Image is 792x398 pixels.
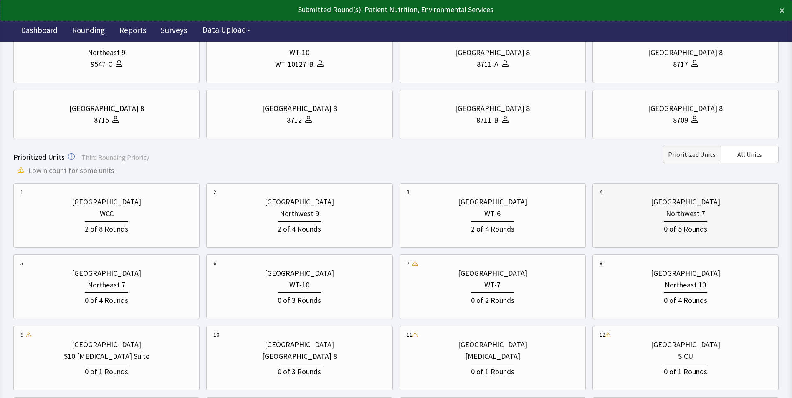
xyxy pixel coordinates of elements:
[213,330,219,339] div: 10
[278,221,321,235] div: 2 of 4 Rounds
[88,279,125,291] div: Northeast 7
[262,103,337,114] div: [GEOGRAPHIC_DATA] 8
[651,196,720,208] div: [GEOGRAPHIC_DATA]
[600,188,602,196] div: 4
[91,58,112,70] div: 9547-C
[668,149,716,159] span: Prioritized Units
[72,267,141,279] div: [GEOGRAPHIC_DATA]
[407,259,410,267] div: 7
[280,208,319,219] div: Northwest 9
[265,339,334,350] div: [GEOGRAPHIC_DATA]
[477,58,498,70] div: 8711-A
[213,188,216,196] div: 2
[64,350,149,362] div: S10 [MEDICAL_DATA] Suite
[651,339,720,350] div: [GEOGRAPHIC_DATA]
[737,149,762,159] span: All Units
[600,259,602,267] div: 8
[28,165,114,176] span: Low n count for some units
[465,350,520,362] div: [MEDICAL_DATA]
[20,188,23,196] div: 1
[484,279,501,291] div: WT-7
[458,339,527,350] div: [GEOGRAPHIC_DATA]
[13,152,65,162] span: Prioritized Units
[88,47,125,58] div: Northeast 9
[407,330,412,339] div: 11
[664,364,707,378] div: 0 of 1 Rounds
[455,103,530,114] div: [GEOGRAPHIC_DATA] 8
[113,21,152,42] a: Reports
[8,4,707,15] div: Submitted Round(s): Patient Nutrition, Environmental Services
[213,259,216,267] div: 6
[154,21,193,42] a: Surveys
[15,21,64,42] a: Dashboard
[265,267,334,279] div: [GEOGRAPHIC_DATA]
[20,259,23,267] div: 5
[20,330,23,339] div: 9
[278,292,321,306] div: 0 of 3 Rounds
[663,146,721,163] button: Prioritized Units
[779,4,784,17] button: ×
[289,47,309,58] div: WT-10
[648,47,723,58] div: [GEOGRAPHIC_DATA] 8
[471,292,514,306] div: 0 of 2 Rounds
[458,267,527,279] div: [GEOGRAPHIC_DATA]
[471,221,514,235] div: 2 of 4 Rounds
[278,364,321,378] div: 0 of 3 Rounds
[455,47,530,58] div: [GEOGRAPHIC_DATA] 8
[666,208,705,219] div: Northwest 7
[69,103,144,114] div: [GEOGRAPHIC_DATA] 8
[665,279,706,291] div: Northeast 10
[664,292,707,306] div: 0 of 4 Rounds
[72,339,141,350] div: [GEOGRAPHIC_DATA]
[471,364,514,378] div: 0 of 1 Rounds
[407,188,410,196] div: 3
[265,196,334,208] div: [GEOGRAPHIC_DATA]
[458,196,527,208] div: [GEOGRAPHIC_DATA]
[721,146,779,163] button: All Units
[85,292,128,306] div: 0 of 4 Rounds
[72,196,141,208] div: [GEOGRAPHIC_DATA]
[262,350,337,362] div: [GEOGRAPHIC_DATA] 8
[664,221,707,235] div: 0 of 5 Rounds
[484,208,501,219] div: WT-6
[66,21,111,42] a: Rounding
[678,350,693,362] div: SICU
[275,58,314,70] div: WT-10127-B
[673,58,688,70] div: 8717
[94,114,109,126] div: 8715
[289,279,309,291] div: WT-10
[85,221,128,235] div: 2 of 8 Rounds
[651,267,720,279] div: [GEOGRAPHIC_DATA]
[673,114,688,126] div: 8709
[476,114,498,126] div: 8711-B
[100,208,114,219] div: WCC
[85,364,128,378] div: 0 of 1 Rounds
[648,103,723,114] div: [GEOGRAPHIC_DATA] 8
[81,153,149,161] span: Third Rounding Priority
[197,22,256,38] button: Data Upload
[287,114,302,126] div: 8712
[600,330,605,339] div: 12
